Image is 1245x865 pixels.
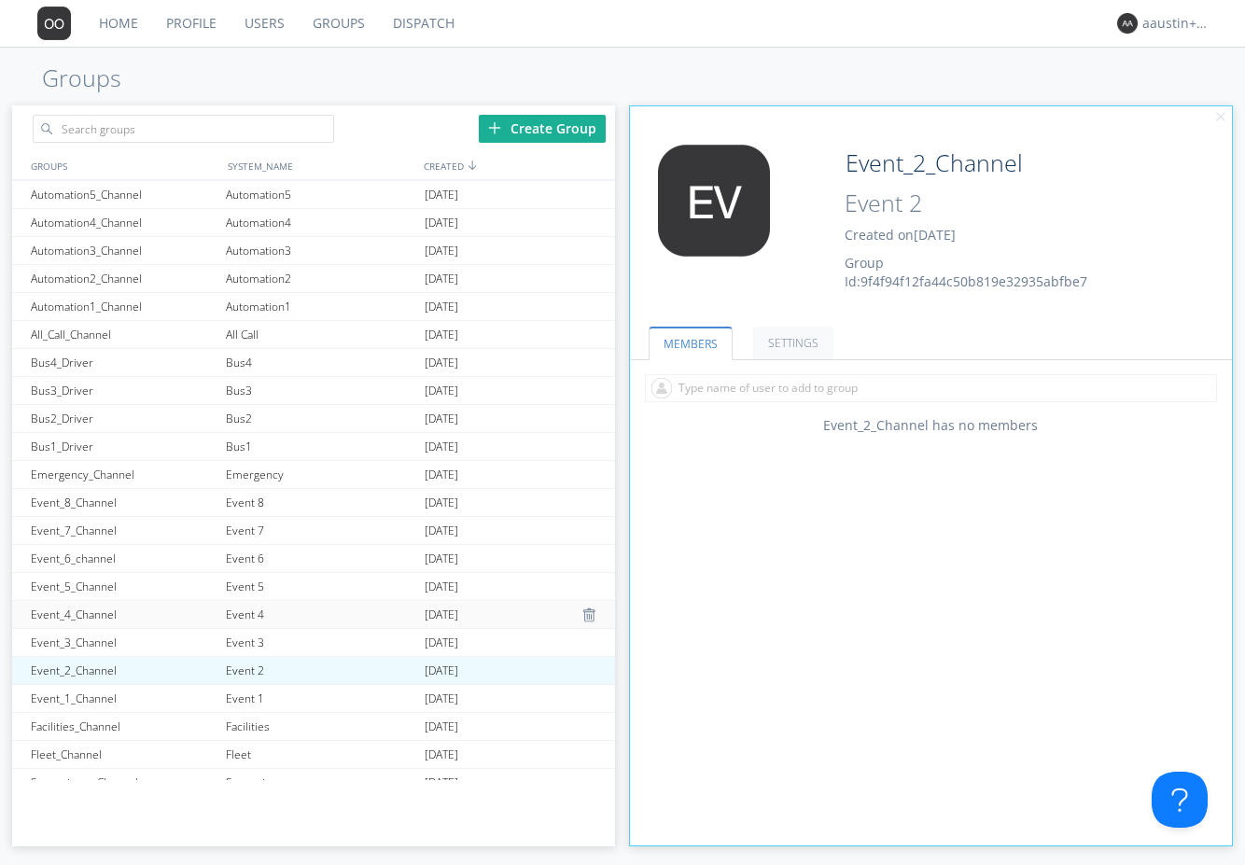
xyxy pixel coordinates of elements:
span: [DATE] [425,601,458,629]
a: Event_7_ChannelEvent 7[DATE] [12,517,614,545]
div: Event 8 [221,489,419,516]
a: Fleet_ChannelFleet[DATE] [12,741,614,769]
div: Automation2_Channel [26,265,221,292]
span: [DATE] [425,265,458,293]
iframe: Toggle Customer Support [1152,772,1208,828]
a: MEMBERS [649,327,733,360]
a: Emergency_ChannelEmergency[DATE] [12,461,614,489]
div: Bus3 [221,377,419,404]
a: Automation3_ChannelAutomation3[DATE] [12,237,614,265]
div: CREATED [419,152,616,179]
span: [DATE] [425,181,458,209]
span: [DATE] [425,321,458,349]
div: Bus2 [221,405,419,432]
a: Bus1_DriverBus1[DATE] [12,433,614,461]
span: [DATE] [425,685,458,713]
span: [DATE] [425,489,458,517]
div: Bus1_Driver [26,433,221,460]
div: Event_7_Channel [26,517,221,544]
span: [DATE] [425,573,458,601]
div: Event_6_channel [26,545,221,572]
a: Automation4_ChannelAutomation4[DATE] [12,209,614,237]
a: SETTINGS [753,327,833,359]
div: Event_4_Channel [26,601,221,628]
span: Group Id: 9f4f94f12fa44c50b819e32935abfbe7 [845,254,1087,290]
span: [DATE] [914,226,956,244]
div: Automation3_Channel [26,237,221,264]
a: Automation2_ChannelAutomation2[DATE] [12,265,614,293]
div: Automation3 [221,237,419,264]
a: Automation1_ChannelAutomation1[DATE] [12,293,614,321]
a: Event_2_ChannelEvent 2[DATE] [12,657,614,685]
span: Created on [845,226,956,244]
span: [DATE] [425,405,458,433]
span: [DATE] [425,517,458,545]
img: plus.svg [488,121,501,134]
div: Event 1 [221,685,419,712]
img: 373638.png [1117,13,1138,34]
div: aaustin+ovc1+org [1142,14,1212,33]
div: Event_2_Channel has no members [630,416,1232,435]
img: cancel.svg [1214,111,1227,124]
div: Event_1_Channel [26,685,221,712]
div: Fleet_Channel [26,741,221,768]
div: Event 5 [221,573,419,600]
img: 373638.png [644,145,784,257]
div: Event_5_Channel [26,573,221,600]
div: Facilities [221,713,419,740]
a: Facilities_ChannelFacilities[DATE] [12,713,614,741]
div: GROUPS [26,152,218,179]
div: Event 2 [221,657,419,684]
div: Emergency [221,461,419,488]
a: Event_1_ChannelEvent 1[DATE] [12,685,614,713]
div: Supervisors [221,769,419,796]
a: Supervisors_ChannelSupervisors[DATE] [12,769,614,797]
a: Bus3_DriverBus3[DATE] [12,377,614,405]
a: Event_3_ChannelEvent 3[DATE] [12,629,614,657]
div: Fleet [221,741,419,768]
span: [DATE] [425,713,458,741]
span: [DATE] [425,349,458,377]
div: Bus4_Driver [26,349,221,376]
input: Search groups [33,115,334,143]
input: System Name [838,186,1140,221]
div: Automation5 [221,181,419,208]
a: Bus2_DriverBus2[DATE] [12,405,614,433]
a: Event_4_ChannelEvent 4[DATE] [12,601,614,629]
div: Emergency_Channel [26,461,221,488]
a: All_Call_ChannelAll Call[DATE] [12,321,614,349]
div: SYSTEM_NAME [223,152,419,179]
span: [DATE] [425,545,458,573]
div: All Call [221,321,419,348]
a: Event_8_ChannelEvent 8[DATE] [12,489,614,517]
div: Facilities_Channel [26,713,221,740]
div: Event 6 [221,545,419,572]
div: Bus3_Driver [26,377,221,404]
span: [DATE] [425,433,458,461]
div: Automation5_Channel [26,181,221,208]
span: [DATE] [425,629,458,657]
span: [DATE] [425,769,458,797]
span: [DATE] [425,461,458,489]
div: Automation4 [221,209,419,236]
div: Event_3_Channel [26,629,221,656]
span: [DATE] [425,657,458,685]
div: Event_8_Channel [26,489,221,516]
a: Event_5_ChannelEvent 5[DATE] [12,573,614,601]
input: Group Name [838,145,1140,182]
div: All_Call_Channel [26,321,221,348]
div: Event 7 [221,517,419,544]
div: Automation4_Channel [26,209,221,236]
div: Bus4 [221,349,419,376]
div: Automation1 [221,293,419,320]
span: [DATE] [425,237,458,265]
div: Bus1 [221,433,419,460]
a: Bus4_DriverBus4[DATE] [12,349,614,377]
div: Event 3 [221,629,419,656]
div: Event 4 [221,601,419,628]
a: Event_6_channelEvent 6[DATE] [12,545,614,573]
div: Supervisors_Channel [26,769,221,796]
span: [DATE] [425,293,458,321]
div: Create Group [479,115,606,143]
input: Type name of user to add to group [645,374,1217,402]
